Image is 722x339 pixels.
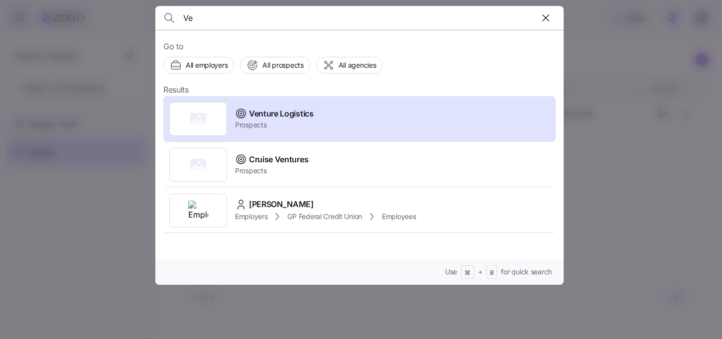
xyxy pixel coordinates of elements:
[188,201,208,221] img: Employer logo
[163,84,189,96] span: Results
[465,269,471,277] span: ⌘
[478,267,482,277] span: +
[249,108,314,120] span: Venture Logistics
[382,212,416,222] span: Employees
[163,57,234,74] button: All employers
[501,267,552,277] span: for quick search
[235,120,314,130] span: Prospects
[316,57,383,74] button: All agencies
[339,60,376,70] span: All agencies
[235,166,308,176] span: Prospects
[186,60,228,70] span: All employers
[445,267,457,277] span: Use
[163,40,556,53] span: Go to
[235,212,267,222] span: Employers
[249,153,308,166] span: Cruise Ventures
[287,212,362,222] span: GP Federal Credit Union
[249,198,314,211] span: [PERSON_NAME]
[240,57,310,74] button: All prospects
[262,60,303,70] span: All prospects
[490,269,494,277] span: B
